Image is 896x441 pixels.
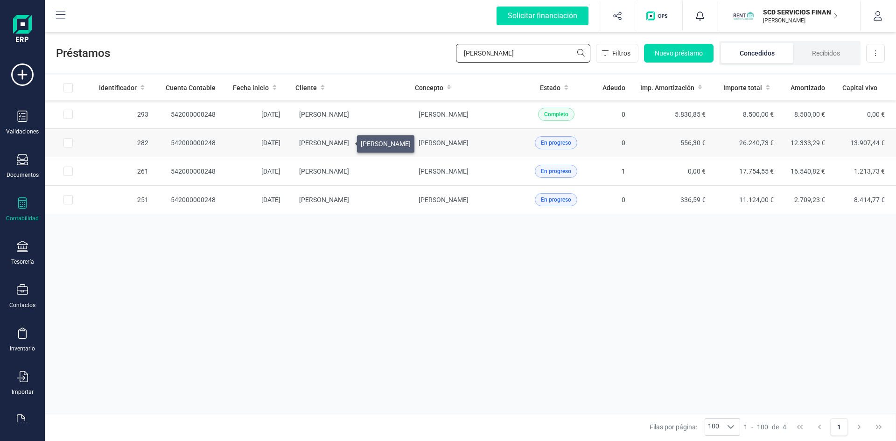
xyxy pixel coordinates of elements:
button: Nuevo préstamo [644,44,714,63]
td: 8.500,00 € [781,100,833,129]
span: Concepto [415,83,443,92]
td: [DATE] [223,129,288,157]
td: 0 [586,100,633,129]
span: [PERSON_NAME] [299,111,349,118]
button: Next Page [850,418,868,436]
div: Importar [12,388,34,396]
span: [PERSON_NAME] [419,196,469,203]
span: 100 [705,419,722,435]
div: Inventario [10,345,35,352]
td: 542000000248 [156,129,223,157]
span: Completo [544,110,568,119]
td: 13.907,44 € [833,129,896,157]
span: En progreso [541,139,571,147]
img: Logo Finanedi [13,15,32,45]
span: Fecha inicio [233,83,269,92]
span: Amortizado [791,83,825,92]
div: - [744,422,786,432]
td: 11.124,00 € [713,186,781,214]
span: de [772,422,779,432]
div: [PERSON_NAME] [357,135,414,153]
span: Filtros [612,49,630,58]
button: Solicitar financiación [485,1,600,31]
td: [DATE] [223,186,288,214]
td: 26.240,73 € [713,129,781,157]
button: SCSCD SERVICIOS FINANCIEROS SL[PERSON_NAME] [729,1,849,31]
span: Nuevo préstamo [655,49,703,58]
td: 0,00 € [833,100,896,129]
td: 2.709,23 € [781,186,833,214]
td: 0 [586,186,633,214]
span: 4 [783,422,786,432]
div: Row Selected 51931474-5fae-4159-b0dd-69b2bde8c318 [63,195,73,204]
button: Last Page [870,418,888,436]
button: Logo de OPS [641,1,677,31]
span: [PERSON_NAME] [419,111,469,118]
div: Tesorería [11,258,34,266]
li: Concedidos [721,43,793,63]
button: Filtros [596,44,638,63]
input: Buscar... [456,44,590,63]
span: Identificador [99,83,137,92]
td: 261 [91,157,156,186]
div: Contactos [9,301,35,309]
div: All items unselected [63,83,73,92]
span: Cliente [295,83,317,92]
span: [PERSON_NAME] [419,139,469,147]
td: 556,30 € [633,129,714,157]
span: 1 [744,422,748,432]
li: Recibidos [793,43,859,63]
td: 12.333,29 € [781,129,833,157]
td: 282 [91,129,156,157]
span: [PERSON_NAME] [299,168,349,175]
img: Logo de OPS [646,11,671,21]
div: Filas por página: [650,418,740,436]
span: [PERSON_NAME] [419,168,469,175]
span: En progreso [541,167,571,175]
span: Capital vivo [842,83,877,92]
div: Validaciones [6,128,39,135]
button: Page 1 [830,418,848,436]
div: Row Selected 9be54335-625b-47a3-9242-0ea898b77f8c [63,138,73,147]
p: [PERSON_NAME] [763,17,838,24]
td: 0,00 € [633,157,714,186]
div: Row Selected 6f4afa20-9fff-43cd-bc8a-af4e50df2968 [63,110,73,119]
span: En progreso [541,196,571,204]
span: Préstamos [56,46,456,61]
span: [PERSON_NAME] [299,196,349,203]
span: Estado [540,83,560,92]
td: [DATE] [223,157,288,186]
td: 8.414,77 € [833,186,896,214]
td: 251 [91,186,156,214]
td: 336,59 € [633,186,714,214]
span: Cuenta Contable [166,83,216,92]
div: Documentos [7,171,39,179]
td: 542000000248 [156,157,223,186]
td: 542000000248 [156,100,223,129]
td: 5.830,85 € [633,100,714,129]
span: 100 [757,422,768,432]
p: SCD SERVICIOS FINANCIEROS SL [763,7,838,17]
div: Row Selected e22bf167-6226-49e0-9ed6-699357b067f7 [63,167,73,176]
td: [DATE] [223,100,288,129]
span: Imp. Amortización [640,83,694,92]
div: Contabilidad [6,215,39,222]
td: 17.754,55 € [713,157,781,186]
td: 8.500,00 € [713,100,781,129]
span: [PERSON_NAME] [299,139,349,147]
td: 0 [586,129,633,157]
td: 16.540,82 € [781,157,833,186]
button: Previous Page [811,418,828,436]
td: 1.213,73 € [833,157,896,186]
img: SC [733,6,754,26]
span: Importe total [723,83,762,92]
td: 293 [91,100,156,129]
div: Solicitar financiación [497,7,588,25]
td: 1 [586,157,633,186]
span: Adeudo [602,83,625,92]
button: First Page [791,418,809,436]
td: 542000000248 [156,186,223,214]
